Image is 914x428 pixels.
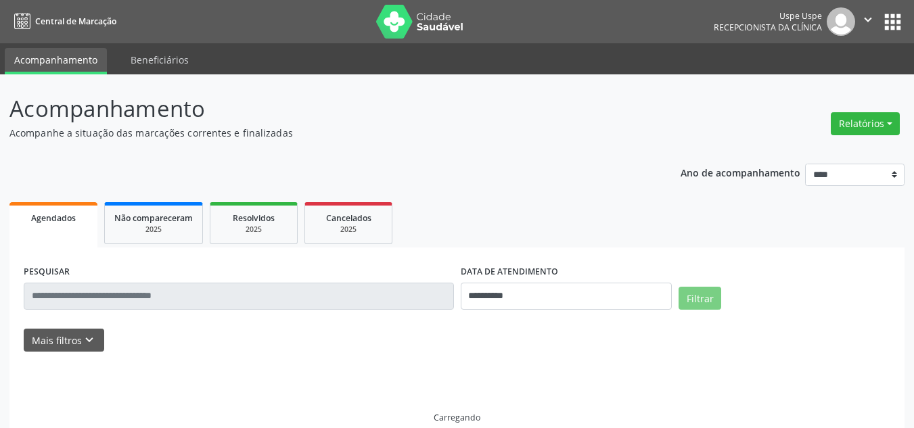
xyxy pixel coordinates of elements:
[326,212,371,224] span: Cancelados
[855,7,881,36] button: 
[82,333,97,348] i: keyboard_arrow_down
[9,10,116,32] a: Central de Marcação
[114,224,193,235] div: 2025
[315,224,382,235] div: 2025
[220,224,288,235] div: 2025
[461,262,558,283] label: DATA DE ATENDIMENTO
[121,48,198,72] a: Beneficiários
[434,412,480,423] div: Carregando
[681,164,800,181] p: Ano de acompanhamento
[679,287,721,310] button: Filtrar
[35,16,116,27] span: Central de Marcação
[827,7,855,36] img: img
[31,212,76,224] span: Agendados
[233,212,275,224] span: Resolvidos
[714,22,822,33] span: Recepcionista da clínica
[881,10,905,34] button: apps
[24,262,70,283] label: PESQUISAR
[9,92,636,126] p: Acompanhamento
[24,329,104,352] button: Mais filtroskeyboard_arrow_down
[831,112,900,135] button: Relatórios
[114,212,193,224] span: Não compareceram
[861,12,875,27] i: 
[5,48,107,74] a: Acompanhamento
[9,126,636,140] p: Acompanhe a situação das marcações correntes e finalizadas
[714,10,822,22] div: Uspe Uspe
